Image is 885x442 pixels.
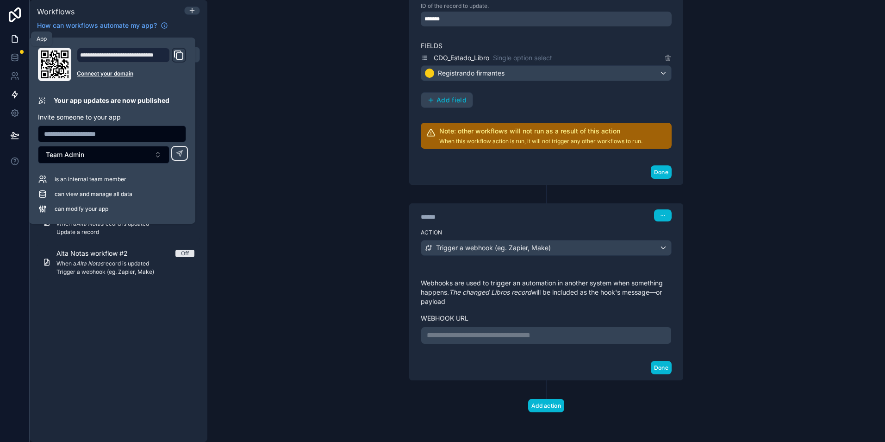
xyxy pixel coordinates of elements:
[38,113,186,122] p: Invite someone to your app
[56,268,194,276] span: Trigger a webhook (eg. Zapier, Make)
[436,243,551,253] span: Trigger a webhook (eg. Zapier, Make)
[56,228,194,236] span: Update a record
[434,53,489,63] span: CDO_Estado_Libro
[77,48,186,81] div: Domain and Custom Link
[421,229,672,236] label: Action
[436,96,467,104] span: Add field
[421,92,473,108] button: Add field
[449,288,531,296] em: The changed Libros record
[55,190,132,198] span: can view and manage all data
[77,70,186,77] a: Connect your domain
[56,249,139,258] span: Alta Notas workflow #2
[421,240,672,256] button: Trigger a webhook (eg. Zapier, Make)
[421,278,672,306] p: Webhooks are used to trigger an automation in another system when something happens. will be incl...
[37,21,157,30] span: How can workflows automate my app?
[421,41,672,51] label: Fields
[30,36,207,442] div: scrollable content
[37,7,75,16] span: Workflows
[46,150,84,159] span: Team Admin
[37,35,47,43] div: App
[421,65,672,81] button: Registrando firmantes
[493,53,552,63] span: Single option select
[38,146,169,164] button: Select Button
[56,260,194,267] span: When a record is updated
[438,69,505,78] span: Registrando firmantes
[54,96,169,105] p: Your app updates are now published
[55,205,108,213] span: can modify your app
[439,138,642,145] p: When this workflow action is run, it will not trigger any other workflows to run.
[421,2,672,10] p: ID of the record to update.
[421,93,473,107] button: Add field
[181,250,189,257] div: Off
[33,21,172,30] a: How can workflows automate my app?
[37,243,200,281] a: Alta Notas workflow #2OffWhen aAlta Notasrecord is updatedTrigger a webhook (eg. Zapier, Make)
[55,176,126,183] span: is an internal team member
[651,361,672,374] button: Done
[421,314,672,323] label: Webhook url
[76,260,103,267] em: Alta Notas
[56,220,194,227] span: When a record is updated
[651,165,672,179] button: Done
[439,126,642,136] h2: Note: other workflows will not run as a result of this action
[528,399,564,412] button: Add action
